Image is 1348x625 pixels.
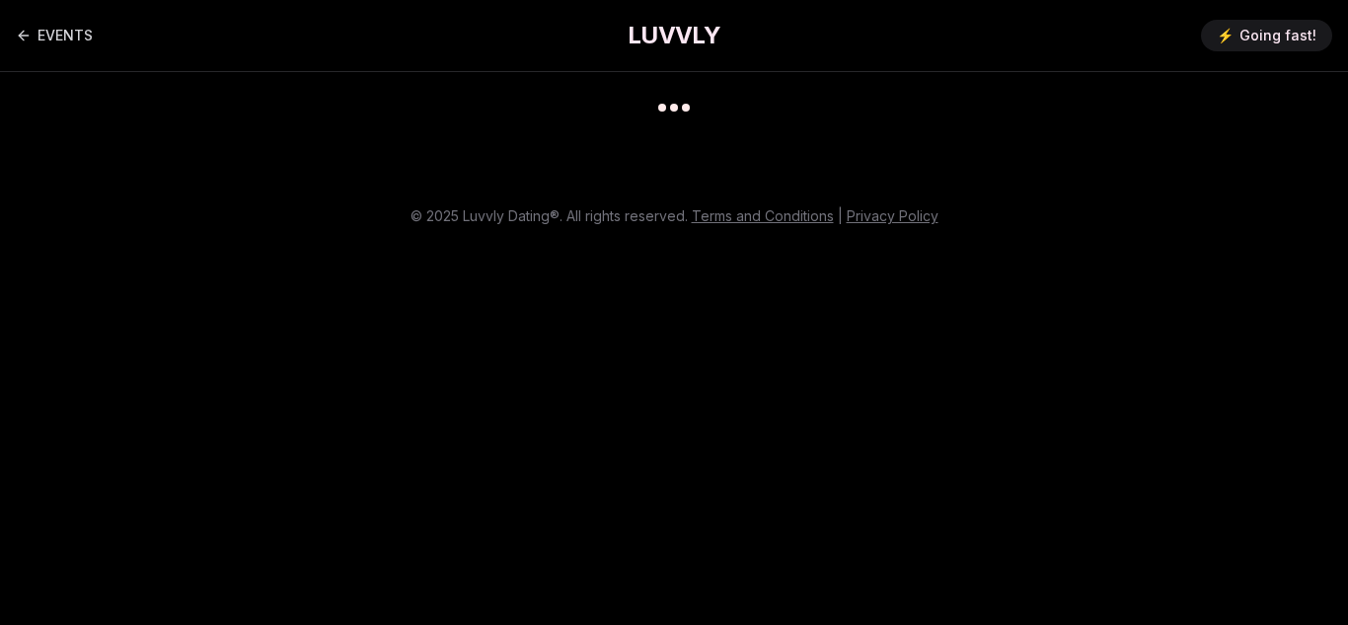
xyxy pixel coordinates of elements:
a: Privacy Policy [847,207,938,224]
span: Going fast! [1239,26,1316,45]
a: LUVVLY [628,20,720,51]
a: Terms and Conditions [692,207,834,224]
a: Back to events [16,16,93,55]
span: | [838,207,843,224]
span: ⚡️ [1217,26,1234,45]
